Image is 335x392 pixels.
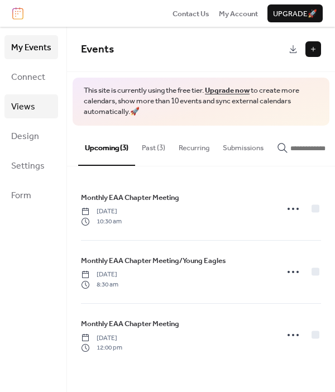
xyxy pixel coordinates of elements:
a: Monthly EAA Chapter Meeting [81,192,179,204]
span: [DATE] [81,270,118,280]
span: Settings [11,157,45,175]
span: [DATE] [81,207,122,217]
a: Contact Us [173,8,209,19]
span: Views [11,98,35,116]
span: [DATE] [81,333,122,343]
a: Monthly EAA Chapter Meeting [81,318,179,330]
span: Connect [11,69,45,86]
span: This site is currently using the free tier. to create more calendars, show more than 10 events an... [84,85,318,117]
a: My Account [219,8,258,19]
a: Form [4,183,58,207]
span: Contact Us [173,8,209,20]
a: Views [4,94,58,118]
a: Design [4,124,58,148]
span: Monthly EAA Chapter Meeting [81,318,179,329]
button: Recurring [172,126,216,165]
span: My Account [219,8,258,20]
a: My Events [4,35,58,59]
span: My Events [11,39,51,56]
a: Connect [4,65,58,89]
button: Submissions [216,126,270,165]
button: Past (3) [135,126,172,165]
a: Settings [4,154,58,178]
a: Upgrade now [205,83,250,98]
a: Monthly EAA Chapter Meeting/Young Eagles [81,255,226,267]
span: Events [81,39,114,60]
button: Upcoming (3) [78,126,135,166]
span: 10:30 am [81,217,122,227]
button: Upgrade🚀 [267,4,323,22]
span: 8:30 am [81,280,118,290]
span: Design [11,128,39,145]
span: Form [11,187,31,204]
span: Upgrade 🚀 [273,8,317,20]
img: logo [12,7,23,20]
span: Monthly EAA Chapter Meeting [81,192,179,203]
span: 12:00 pm [81,343,122,353]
